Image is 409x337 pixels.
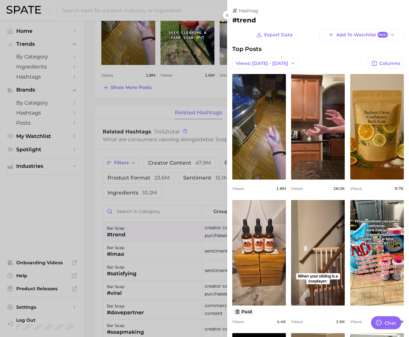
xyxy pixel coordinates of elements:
span: New [377,32,388,38]
span: 9.7k [395,186,404,191]
span: Views [291,186,303,191]
button: Add to WatchlistNew [319,29,404,40]
button: Export Data [255,29,294,40]
span: Views [232,319,244,324]
span: Views [350,186,362,191]
span: hashtag [239,8,258,14]
button: paid [232,308,255,315]
span: 28.0k [333,186,345,191]
span: 1.8m [276,186,286,191]
span: 2.6k [336,319,345,324]
span: Views [350,319,362,324]
span: Views [291,319,303,324]
span: Add to Watchlist [336,32,388,38]
span: Export Data [264,32,293,38]
button: Views: [DATE] - [DATE] [232,58,299,69]
span: 4.4k [277,319,286,324]
span: Top Posts [232,45,262,53]
button: Columns [368,58,404,69]
h2: #trend [232,16,404,24]
span: Views: [DATE] - [DATE] [236,61,288,66]
span: Views [232,186,244,191]
span: Columns [379,61,400,66]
